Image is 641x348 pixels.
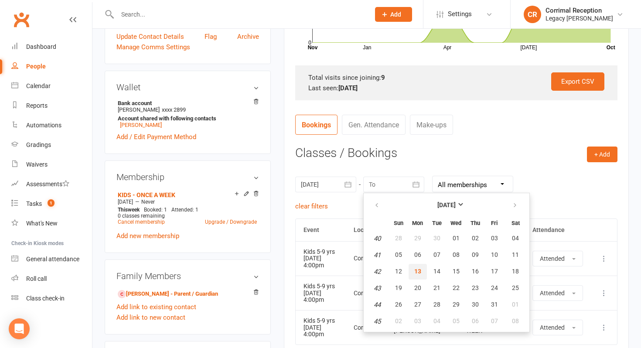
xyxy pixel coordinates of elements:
span: 1 [48,199,55,207]
button: 01 [505,297,527,313]
button: 31 [485,297,504,313]
span: 0 classes remaining [118,213,165,219]
span: 25 [512,284,519,291]
span: 27 [414,301,421,308]
span: xxxx 2899 [162,106,186,113]
span: 08 [453,251,460,258]
span: 07 [433,251,440,258]
span: 12 [395,268,402,275]
span: 14 [433,268,440,275]
div: Kids 5-9 yrs [303,249,338,255]
a: clear filters [295,202,328,210]
a: Bookings [295,115,338,135]
span: 04 [512,235,519,242]
h3: Family Members [116,271,259,281]
a: Tasks 1 [11,194,92,214]
span: 21 [433,284,440,291]
span: 06 [472,317,479,324]
small: Saturday [511,220,520,226]
em: 40 [374,235,381,242]
li: [PERSON_NAME] [116,99,259,130]
div: Calendar [26,82,51,89]
span: 29 [414,235,421,242]
em: 41 [374,251,381,259]
span: 05 [395,251,402,258]
button: 30 [466,297,484,313]
button: 16 [466,264,484,280]
a: Manage Comms Settings [116,42,190,52]
div: Tasks [26,200,42,207]
button: 14 [428,264,446,280]
button: Attended [532,285,583,301]
button: 12 [389,264,408,280]
span: 07 [491,317,498,324]
span: 02 [472,235,479,242]
a: Cancel membership [118,219,165,225]
button: Attended [532,320,583,335]
span: 23 [472,284,479,291]
a: Add / Edit Payment Method [116,132,196,142]
button: 09 [466,247,484,263]
strong: [DATE] [338,84,358,92]
span: Attended [540,290,565,297]
span: This [118,207,128,213]
button: 02 [466,231,484,246]
em: 42 [374,268,381,276]
span: 26 [395,301,402,308]
h3: Classes / Bookings [295,147,617,160]
div: Total visits since joining: [308,72,604,83]
a: Automations [11,116,92,135]
h3: Membership [116,172,259,182]
span: 08 [512,317,519,324]
span: Never [141,199,155,205]
button: + Add [587,147,617,162]
button: 06 [466,314,484,329]
small: Friday [491,220,498,226]
button: 02 [389,314,408,329]
strong: Bank account [118,100,255,106]
button: 28 [428,297,446,313]
a: People [11,57,92,76]
a: Add link to existing contact [116,302,196,312]
div: Last seen: [308,83,604,93]
a: Add new membership [116,232,179,240]
td: [DATE] 4:00pm [296,310,346,345]
button: 20 [409,280,427,296]
a: Make-ups [410,115,453,135]
a: KIDS - ONCE A WEEK [118,191,175,198]
button: Add [375,7,412,22]
a: Flag [205,31,217,42]
button: 08 [505,314,527,329]
em: 43 [374,284,381,292]
span: 10 [491,251,498,258]
a: Waivers [11,155,92,174]
button: 03 [409,314,427,329]
span: 03 [414,317,421,324]
span: 29 [453,301,460,308]
span: 31 [491,301,498,308]
span: Attended: 1 [171,207,198,213]
a: Update Contact Details [116,31,184,42]
em: 45 [374,317,381,325]
div: — [116,198,259,205]
small: Wednesday [450,220,461,226]
button: 04 [505,231,527,246]
button: 25 [505,280,527,296]
div: General attendance [26,256,79,263]
div: Waivers [26,161,48,168]
span: Attended [540,324,565,331]
a: [PERSON_NAME] - Parent / Guardian [118,290,218,299]
button: 18 [505,264,527,280]
button: 04 [428,314,446,329]
button: 15 [447,264,465,280]
span: Booked: 1 [144,207,167,213]
span: 19 [395,284,402,291]
div: Corrimal Reception [546,7,613,14]
button: 22 [447,280,465,296]
button: 29 [447,297,465,313]
span: 28 [433,301,440,308]
span: 28 [395,235,402,242]
a: Clubworx [10,9,32,31]
span: 13 [414,268,421,275]
em: 44 [374,301,381,309]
